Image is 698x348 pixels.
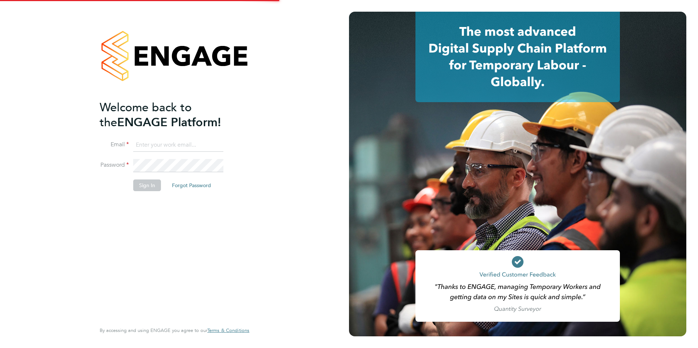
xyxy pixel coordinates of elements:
label: Email [100,141,129,148]
span: Welcome back to the [100,100,192,129]
h2: ENGAGE Platform! [100,100,242,130]
button: Sign In [133,179,161,191]
a: Terms & Conditions [207,328,249,333]
input: Enter your work email... [133,139,223,152]
label: Password [100,161,129,169]
span: By accessing and using ENGAGE you agree to our [100,327,249,333]
button: Forgot Password [166,179,217,191]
